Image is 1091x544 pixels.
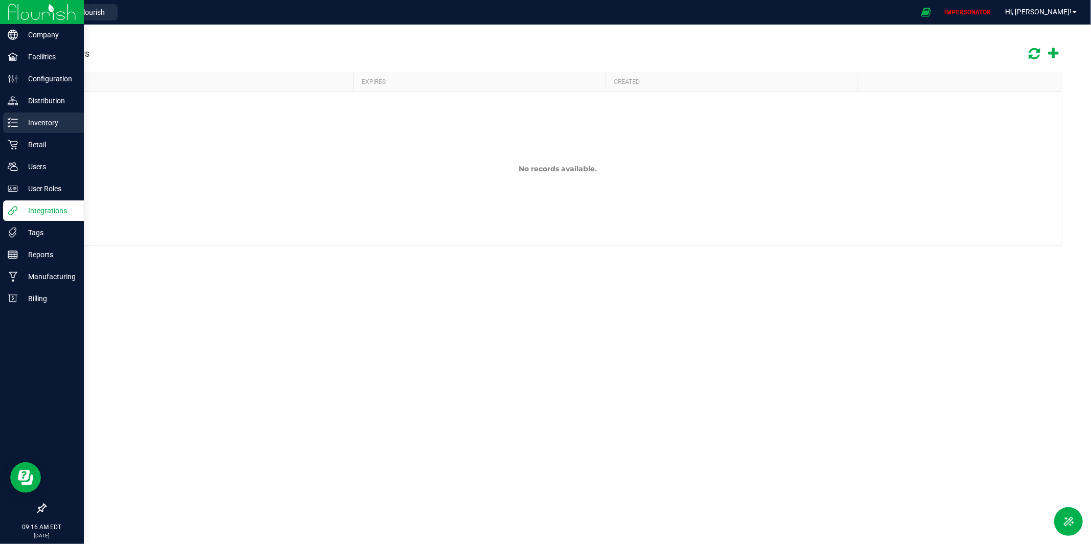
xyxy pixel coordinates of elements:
iframe: Resource center [10,462,41,493]
inline-svg: Distribution [8,96,18,106]
p: [DATE] [5,532,79,539]
div: Data table [54,73,1062,245]
inline-svg: Configuration [8,74,18,84]
p: Integrations [18,205,79,217]
p: Tags [18,226,79,239]
inline-svg: Integrations [8,206,18,216]
p: Retail [18,139,79,151]
span: Hi, [PERSON_NAME]! [1005,8,1072,16]
span: Open Ecommerce Menu [915,2,938,22]
inline-svg: Facilities [8,52,18,62]
p: Facilities [18,51,79,63]
p: Users [18,161,79,173]
span: CREATED [614,78,640,86]
p: Configuration [18,73,79,85]
p: User Roles [18,183,79,195]
button: Toggle Menu [1054,507,1083,536]
inline-svg: Company [8,30,18,40]
span: EXPIRES [362,78,386,86]
p: Distribution [18,95,79,107]
p: Reports [18,248,79,261]
p: Manufacturing [18,270,79,283]
p: Inventory [18,117,79,129]
p: IMPERSONATOR [940,8,995,17]
inline-svg: User Roles [8,184,18,194]
inline-svg: Users [8,162,18,172]
inline-svg: Tags [8,228,18,238]
p: Billing [18,292,79,305]
td: No records available. [54,92,1062,245]
inline-svg: Manufacturing [8,271,18,282]
inline-svg: Reports [8,250,18,260]
p: 09:16 AM EDT [5,523,79,532]
inline-svg: Billing [8,293,18,304]
inline-svg: Inventory [8,118,18,128]
p: Company [18,29,79,41]
inline-svg: Retail [8,140,18,150]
